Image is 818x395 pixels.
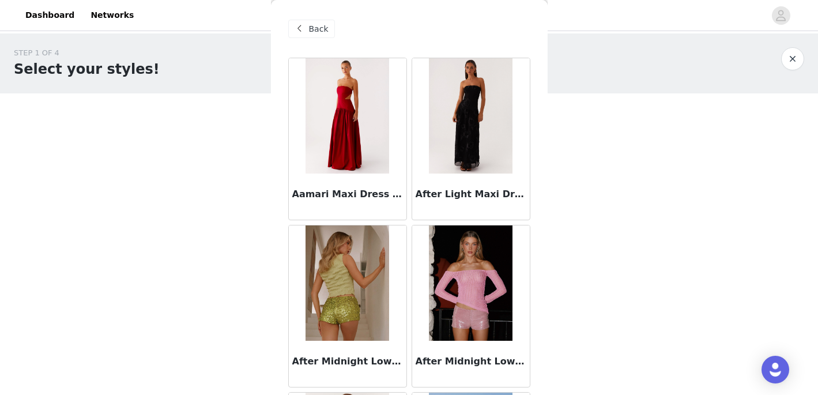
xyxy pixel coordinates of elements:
[309,23,329,35] span: Back
[292,187,403,201] h3: Aamari Maxi Dress - Red
[429,58,512,174] img: After Light Maxi Dress - Black
[306,58,389,174] img: Aamari Maxi Dress - Red
[84,2,141,28] a: Networks
[762,356,789,383] div: Open Intercom Messenger
[416,187,526,201] h3: After Light Maxi Dress - Black
[14,59,160,80] h1: Select your styles!
[18,2,81,28] a: Dashboard
[14,47,160,59] div: STEP 1 OF 4
[775,6,786,25] div: avatar
[429,225,512,341] img: After Midnight Low Rise Sequin Mini Shorts - Pink
[416,355,526,368] h3: After Midnight Low Rise Sequin Mini Shorts - Pink
[306,225,389,341] img: After Midnight Low Rise Sequin Mini Shorts - Olive
[292,355,403,368] h3: After Midnight Low Rise Sequin Mini Shorts - Olive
